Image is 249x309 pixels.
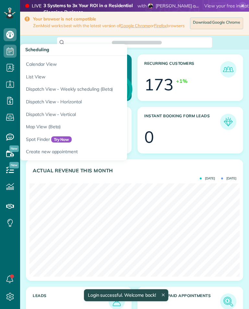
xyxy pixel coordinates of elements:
div: LIVE [32,3,41,9]
div: +1% [176,77,187,85]
span: [DATE] [221,177,236,180]
img: icon_form_leads-04211a6a04a5b2264e4ee56bc0799ec3eb69b7e499cbb523a139df1d13a81ae0.png [222,115,235,128]
span: [DATE] [200,177,215,180]
a: Download Google Chrome [190,17,243,29]
h3: Actual Revenue this month [33,168,236,174]
img: icon_leads-1bed01f49abd5b7fead27621c3d59655bb73ed531f8eeb49469d10e621d6b896.png [110,295,123,308]
div: 0 [144,129,154,145]
img: horacio-reyes-bc8646670b5443198450b93bc0fdfcae425479667f5a57d08a21e537803d0fa7.png [148,3,153,8]
a: Dispatch View - Vertical [20,108,182,121]
span: ZenMaid works best with the latest version of or browsers [33,23,184,29]
a: Google Chrome [120,23,150,28]
a: List View [20,71,182,83]
a: Dispatch View - Horizontal [20,96,182,108]
span: with [137,3,147,9]
div: 173 [144,76,173,93]
img: icon_unpaid_appointments-47b8ce3997adf2238b356f14209ab4cced10bd1f174958f3ca8f1d0dd7fffeee.png [222,295,235,308]
a: Firefox [154,23,167,28]
span: Search ZenMaid… [118,39,155,46]
span: New [9,145,19,152]
a: Spot FinderTry Now [20,133,182,146]
span: Scheduling [25,47,49,52]
h3: Instant Booking Form Leads [144,114,220,130]
img: icon_recurring_customers-cf858462ba22bcd05b5a5880d41d6543d210077de5bb9ebc9590e49fd87d84ed.png [222,63,235,76]
a: Calendar View [20,56,182,71]
a: Create new appointment [20,145,182,160]
div: Login successful. Welcome back! [84,289,168,301]
h3: Recurring Customers [144,61,220,77]
span: Try Now [51,136,72,143]
a: Dispatch View - Weekly scheduling (Beta) [20,83,182,96]
strong: 3 Systems to 3x Your ROI in a Residential Cleaning Business [43,3,136,15]
strong: Your browser is not compatible [33,16,184,22]
span: New [9,162,19,168]
span: [PERSON_NAME] at Maid Summit [156,3,226,9]
a: Map View (Beta) [20,120,182,133]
